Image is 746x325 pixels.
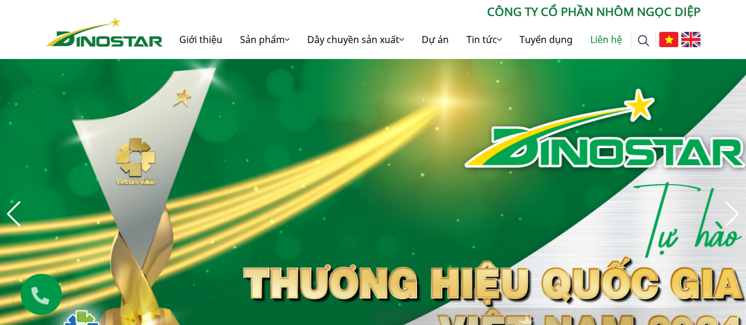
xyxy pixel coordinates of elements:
[231,21,298,58] a: Sản phẩm
[581,21,631,58] a: Liên hệ
[46,17,163,47] img: Nhôm Dinostar
[298,21,413,58] a: Dây chuyền sản xuất
[413,21,458,58] a: Dự án
[511,21,581,58] a: Tuyển dụng
[163,3,701,21] p: CÔNG TY CỔ PHẦN NHÔM NGỌC DIỆP
[637,35,649,47] img: search
[681,32,701,47] img: English
[659,32,678,47] img: Tiếng Việt
[724,201,740,227] div: Next slide
[170,21,231,58] a: Giới thiệu
[458,21,511,58] a: Tin tức
[6,201,22,227] div: Previous slide
[46,15,163,46] a: Nhôm Dinostar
